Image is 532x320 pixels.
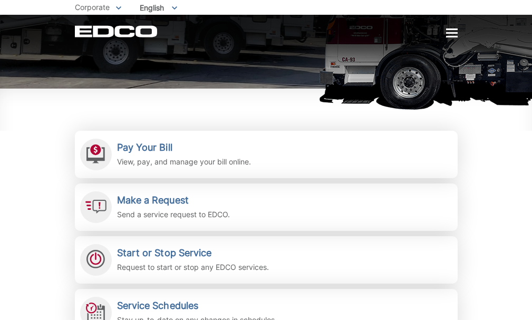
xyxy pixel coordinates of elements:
[75,131,458,178] a: Pay Your Bill View, pay, and manage your bill online.
[117,156,251,168] p: View, pay, and manage your bill online.
[117,142,251,153] h2: Pay Your Bill
[75,3,110,12] span: Corporate
[117,247,269,259] h2: Start or Stop Service
[117,209,230,220] p: Send a service request to EDCO.
[75,25,159,37] a: EDCD logo. Return to the homepage.
[75,183,458,231] a: Make a Request Send a service request to EDCO.
[117,300,277,312] h2: Service Schedules
[117,261,269,273] p: Request to start or stop any EDCO services.
[117,195,230,206] h2: Make a Request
